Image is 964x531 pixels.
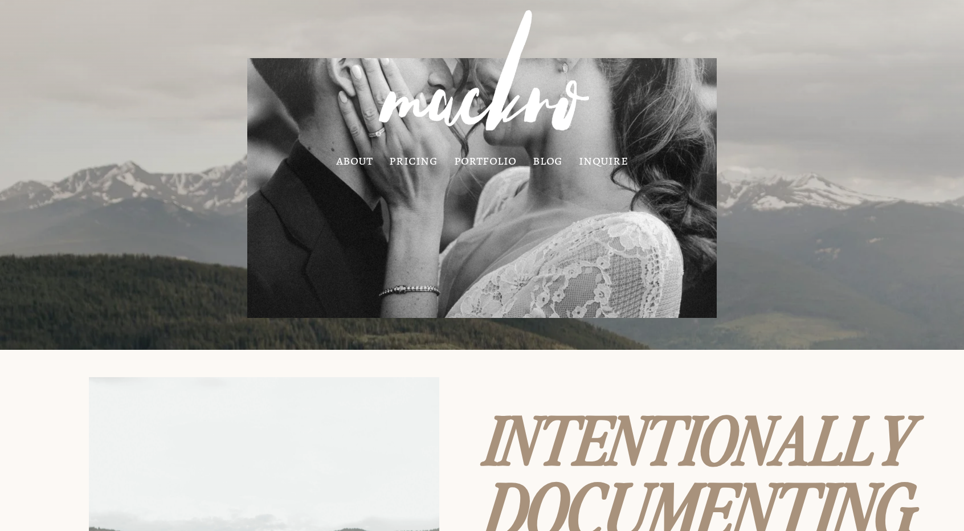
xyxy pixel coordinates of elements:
a: blog [533,156,562,165]
a: about [336,156,373,165]
a: pricing [389,156,438,165]
img: MACKRO PHOTOGRAPHY | Denver Colorado Wedding Photographer [355,1,609,153]
strong: INTENTIONALLY [485,392,914,482]
a: inquire [579,156,628,165]
a: portfolio [454,156,517,165]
